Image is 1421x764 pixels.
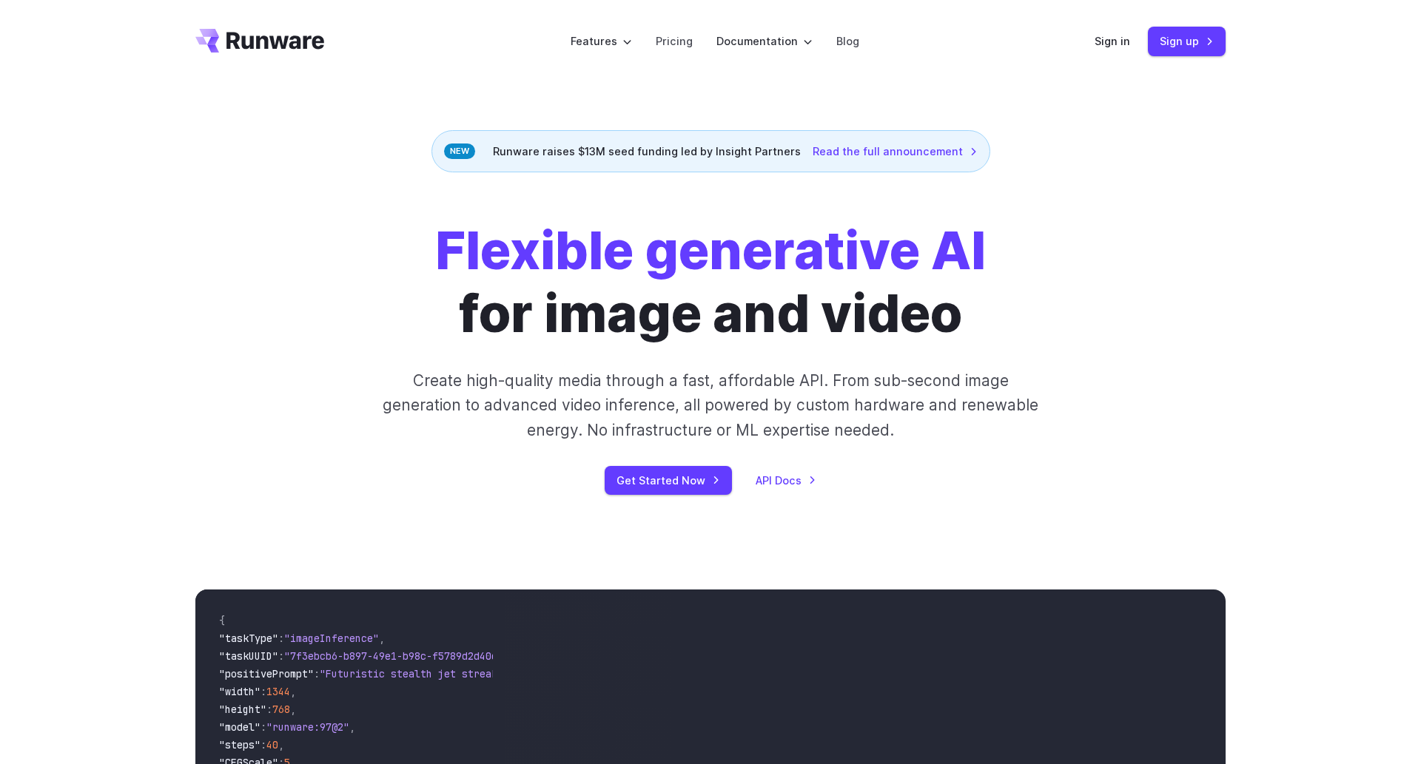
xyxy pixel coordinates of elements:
[1148,27,1226,55] a: Sign up
[219,685,261,698] span: "width"
[836,33,859,50] a: Blog
[284,649,509,663] span: "7f3ebcb6-b897-49e1-b98c-f5789d2d40d7"
[219,614,225,627] span: {
[656,33,693,50] a: Pricing
[1095,33,1130,50] a: Sign in
[219,738,261,751] span: "steps"
[219,720,261,734] span: "model"
[261,685,266,698] span: :
[219,667,314,680] span: "positivePrompt"
[278,632,284,645] span: :
[278,738,284,751] span: ,
[314,667,320,680] span: :
[261,720,266,734] span: :
[272,703,290,716] span: 768
[435,219,986,282] strong: Flexible generative AI
[320,667,859,680] span: "Futuristic stealth jet streaking through a neon-lit cityscape with glowing purple exhaust"
[290,703,296,716] span: ,
[813,143,978,160] a: Read the full announcement
[605,466,732,495] a: Get Started Now
[266,738,278,751] span: 40
[381,368,1041,442] p: Create high-quality media through a fast, affordable API. From sub-second image generation to adv...
[219,632,278,645] span: "taskType"
[266,703,272,716] span: :
[195,29,324,53] a: Go to /
[284,632,379,645] span: "imageInference"
[571,33,632,50] label: Features
[261,738,266,751] span: :
[278,649,284,663] span: :
[349,720,355,734] span: ,
[716,33,813,50] label: Documentation
[266,685,290,698] span: 1344
[756,472,816,489] a: API Docs
[435,220,986,345] h1: for image and video
[266,720,349,734] span: "runware:97@2"
[431,130,990,172] div: Runware raises $13M seed funding led by Insight Partners
[379,632,385,645] span: ,
[219,703,266,716] span: "height"
[219,649,278,663] span: "taskUUID"
[290,685,296,698] span: ,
